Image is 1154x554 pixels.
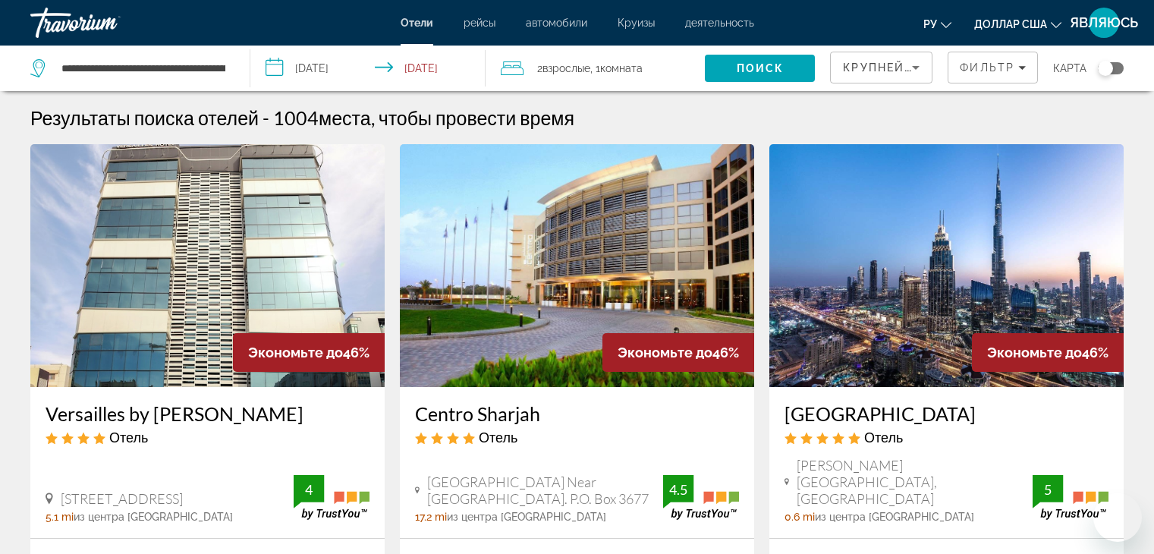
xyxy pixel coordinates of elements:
[46,402,369,425] a: Versailles by [PERSON_NAME]
[1070,14,1138,30] font: ЯВЛЯЮСЬ
[843,58,920,77] mat-select: Sort by
[479,429,517,445] span: Отель
[401,17,433,29] a: Отели
[415,511,447,523] span: 17.2 mi
[250,46,486,91] button: Select check in and out date
[974,13,1061,35] button: Изменить валюту
[590,58,643,79] span: , 1
[1033,480,1063,499] div: 5
[233,333,385,372] div: 46%
[960,61,1014,74] span: Фильтр
[61,490,183,507] span: [STREET_ADDRESS]
[785,429,1108,445] div: 5 star Hotel
[685,17,754,29] a: деятельность
[1084,7,1124,39] button: Меню пользователя
[415,402,739,425] a: Centro Sharjah
[248,345,343,360] span: Экономьте до
[60,57,227,80] input: Search hotel destination
[273,106,574,129] h2: 1004
[74,511,233,523] span: из центра [GEOGRAPHIC_DATA]
[948,52,1038,83] button: Filters
[542,62,590,74] span: Взрослые
[600,62,643,74] span: Комната
[618,345,712,360] span: Экономьте до
[30,144,385,387] img: Versailles by Vieras
[987,345,1082,360] span: Экономьте до
[400,144,754,387] img: Centro Sharjah
[294,475,369,520] img: TrustYou guest rating badge
[1033,475,1108,520] img: TrustYou guest rating badge
[923,13,951,35] button: Изменить язык
[923,18,937,30] font: ру
[263,106,269,129] span: -
[663,475,739,520] img: TrustYou guest rating badge
[737,62,785,74] span: Поиск
[30,3,182,42] a: Травориум
[415,429,739,445] div: 4 star Hotel
[486,46,706,91] button: Travelers: 2 adults, 0 children
[526,17,587,29] a: автомобили
[769,144,1124,387] img: Kempinski Central Avenue Dubai
[109,429,148,445] span: Отель
[972,333,1124,372] div: 46%
[602,333,754,372] div: 46%
[46,511,74,523] span: 5.1 mi
[537,58,590,79] span: 2
[464,17,495,29] a: рейсы
[46,429,369,445] div: 4 star Hotel
[705,55,815,82] button: Search
[785,402,1108,425] a: [GEOGRAPHIC_DATA]
[785,511,815,523] span: 0.6 mi
[974,18,1047,30] font: доллар США
[1093,493,1142,542] iframe: Кнопка запуска окна обмена сообщениями
[864,429,903,445] span: Отель
[447,511,606,523] span: из центра [GEOGRAPHIC_DATA]
[319,106,574,129] span: места, чтобы провести время
[294,480,324,499] div: 4
[663,480,693,499] div: 4.5
[815,511,974,523] span: из центра [GEOGRAPHIC_DATA]
[427,474,663,507] span: [GEOGRAPHIC_DATA] Near [GEOGRAPHIC_DATA]. P.O. Box 3677
[797,457,1033,507] span: [PERSON_NAME][GEOGRAPHIC_DATA], [GEOGRAPHIC_DATA]
[618,17,655,29] a: Круизы
[1053,58,1086,79] span: карта
[30,106,259,129] h1: Результаты поиска отелей
[1086,61,1124,75] button: Toggle map
[843,61,1027,74] span: Крупнейшие сбережения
